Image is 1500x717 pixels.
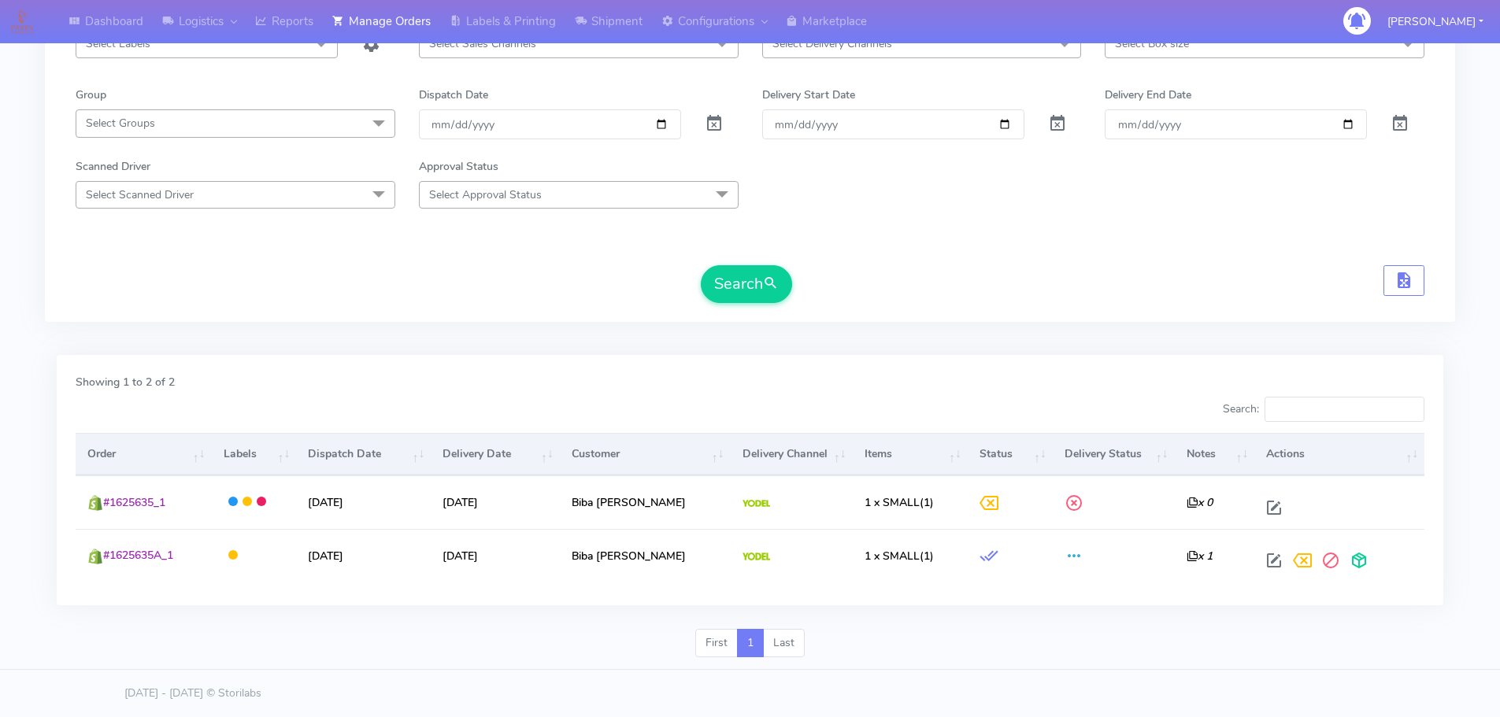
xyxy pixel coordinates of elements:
i: x 1 [1187,549,1213,564]
td: [DATE] [296,529,431,582]
label: Search: [1223,397,1424,422]
td: Biba [PERSON_NAME] [560,529,731,582]
span: Select Approval Status [429,187,542,202]
th: Delivery Channel: activate to sort column ascending [731,433,853,475]
span: #1625635_1 [103,495,165,510]
span: (1) [865,549,934,564]
span: 1 x SMALL [865,495,920,510]
label: Dispatch Date [419,87,488,103]
i: x 0 [1187,495,1213,510]
th: Delivery Date: activate to sort column ascending [431,433,560,475]
label: Scanned Driver [76,158,150,175]
th: Dispatch Date: activate to sort column ascending [296,433,431,475]
img: shopify.png [87,495,103,511]
label: Group [76,87,106,103]
span: Select Scanned Driver [86,187,194,202]
img: Yodel [743,553,770,560]
img: shopify.png [87,549,103,564]
span: 1 x SMALL [865,549,920,564]
label: Delivery End Date [1105,87,1191,103]
a: 1 [737,629,764,657]
span: Select Delivery Channels [772,36,892,51]
label: Delivery Start Date [762,87,855,103]
th: Labels: activate to sort column ascending [211,433,296,475]
input: Search: [1265,397,1424,422]
td: [DATE] [296,475,431,528]
th: Customer: activate to sort column ascending [560,433,731,475]
span: (1) [865,495,934,510]
th: Status: activate to sort column ascending [968,433,1053,475]
label: Approval Status [419,158,498,175]
span: Select Box size [1115,36,1189,51]
td: [DATE] [431,529,560,582]
span: Select Labels [86,36,150,51]
th: Order: activate to sort column ascending [76,433,211,475]
td: Biba [PERSON_NAME] [560,475,731,528]
label: Showing 1 to 2 of 2 [76,374,175,390]
span: #1625635A_1 [103,548,173,563]
span: Select Sales Channels [429,36,536,51]
td: [DATE] [431,475,560,528]
th: Items: activate to sort column ascending [852,433,967,475]
th: Notes: activate to sort column ascending [1175,433,1255,475]
th: Actions: activate to sort column ascending [1254,433,1424,475]
img: Yodel [743,500,770,508]
button: [PERSON_NAME] [1376,6,1495,38]
span: Select Groups [86,116,155,131]
button: Search [701,265,792,303]
th: Delivery Status: activate to sort column ascending [1053,433,1175,475]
